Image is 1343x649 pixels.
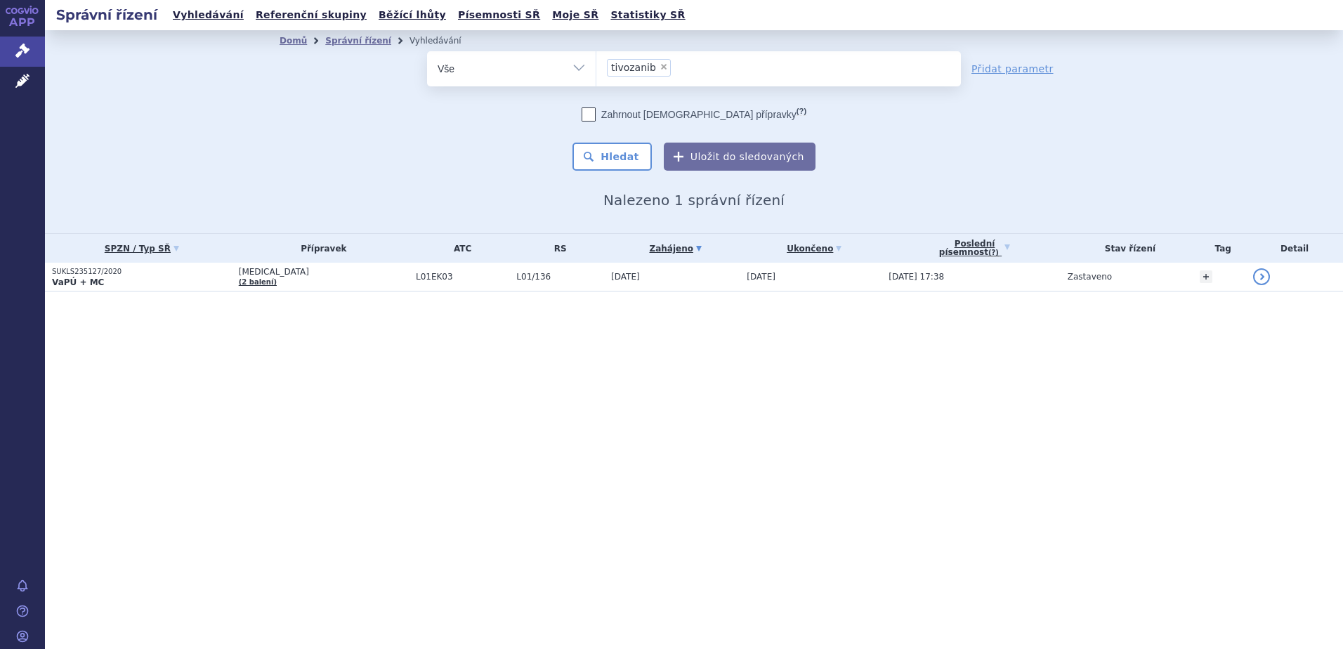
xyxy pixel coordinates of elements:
[509,234,604,263] th: RS
[239,278,277,286] a: (2 balení)
[52,267,232,277] p: SUKLS235127/2020
[1246,234,1343,263] th: Detail
[1068,272,1112,282] span: Zastaveno
[454,6,544,25] a: Písemnosti SŘ
[232,234,409,263] th: Přípravek
[606,6,689,25] a: Statistiky SŘ
[1200,270,1212,283] a: +
[572,143,652,171] button: Hledat
[516,272,604,282] span: L01/136
[747,239,882,258] a: Ukončeno
[611,272,640,282] span: [DATE]
[52,277,104,287] strong: VaPÚ + MC
[797,107,806,116] abbr: (?)
[611,63,656,72] span: tivozanib
[1193,234,1246,263] th: Tag
[169,6,248,25] a: Vyhledávání
[45,5,169,25] h2: Správní řízení
[374,6,450,25] a: Běžící lhůty
[548,6,603,25] a: Moje SŘ
[664,143,815,171] button: Uložit do sledovaných
[611,239,740,258] a: Zahájeno
[660,63,668,71] span: ×
[603,192,785,209] span: Nalezeno 1 správní řízení
[325,36,391,46] a: Správní řízení
[1061,234,1193,263] th: Stav řízení
[988,249,999,257] abbr: (?)
[251,6,371,25] a: Referenční skupiny
[280,36,307,46] a: Domů
[52,239,232,258] a: SPZN / Typ SŘ
[416,272,509,282] span: L01EK03
[582,107,806,122] label: Zahrnout [DEMOGRAPHIC_DATA] přípravky
[1253,268,1270,285] a: detail
[747,272,775,282] span: [DATE]
[971,62,1054,76] a: Přidat parametr
[409,234,509,263] th: ATC
[889,272,944,282] span: [DATE] 17:38
[239,267,409,277] span: [MEDICAL_DATA]
[889,234,1061,263] a: Poslednípísemnost(?)
[675,58,683,76] input: tivozanib
[410,30,480,51] li: Vyhledávání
